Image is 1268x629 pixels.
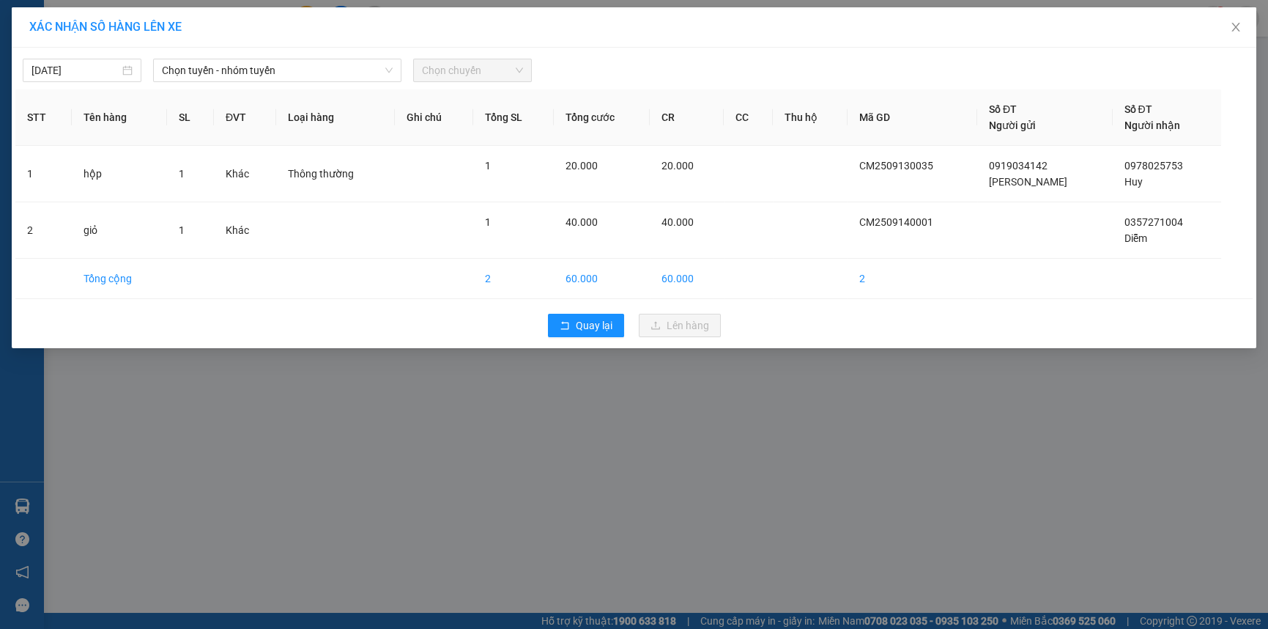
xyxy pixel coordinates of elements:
span: CM2509130035 [859,160,933,172]
td: 2 [473,259,554,299]
th: Tên hàng [72,89,167,146]
td: Thông thường [276,146,395,202]
th: Loại hàng [276,89,395,146]
th: Tổng SL [473,89,554,146]
th: SL [167,89,214,146]
span: CR : [11,94,34,109]
span: Người nhận [1124,119,1180,131]
div: Cái Mơn [12,12,130,30]
span: XÁC NHẬN SỐ HÀNG LÊN XE [29,20,182,34]
span: 0978025753 [1124,160,1183,172]
span: Nhận: [140,12,175,28]
span: 1 [179,224,185,236]
span: Huy [1124,176,1143,188]
span: close [1230,21,1242,33]
td: Khác [214,202,276,259]
span: down [385,66,393,75]
span: 20.000 [661,160,694,172]
div: [GEOGRAPHIC_DATA] [140,12,289,45]
span: 20.000 [566,160,598,172]
td: 2 [848,259,977,299]
div: 40.000 [11,92,132,110]
td: 2 [15,202,72,259]
td: hộp [72,146,167,202]
td: 60.000 [650,259,724,299]
button: Close [1215,7,1256,48]
span: Chọn chuyến [422,59,523,81]
td: 1 [15,146,72,202]
span: 0357271004 [1124,216,1183,228]
span: CM2509140001 [859,216,933,228]
div: 0357271004 [140,63,289,84]
button: rollbackQuay lại [548,314,624,337]
th: Ghi chú [395,89,472,146]
span: 1 [485,160,491,172]
span: Người gửi [989,119,1036,131]
th: Mã GD [848,89,977,146]
td: giỏ [72,202,167,259]
th: STT [15,89,72,146]
div: Diễm [140,45,289,63]
span: Gửi: [12,14,35,29]
th: Thu hộ [773,89,848,146]
td: Khác [214,146,276,202]
th: Tổng cước [554,89,650,146]
td: Tổng cộng [72,259,167,299]
span: 0919034142 [989,160,1048,172]
span: 1 [179,168,185,180]
span: 40.000 [566,216,598,228]
span: Số ĐT [1124,103,1152,115]
span: Quay lại [576,317,612,334]
th: CR [650,89,724,146]
span: 1 [485,216,491,228]
span: Diễm [1124,232,1147,244]
span: 40.000 [661,216,694,228]
input: 14/09/2025 [31,62,119,78]
span: Số ĐT [989,103,1017,115]
td: 60.000 [554,259,650,299]
span: [PERSON_NAME] [989,176,1067,188]
span: Chọn tuyến - nhóm tuyến [162,59,393,81]
button: uploadLên hàng [639,314,721,337]
th: ĐVT [214,89,276,146]
th: CC [724,89,772,146]
span: rollback [560,320,570,332]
